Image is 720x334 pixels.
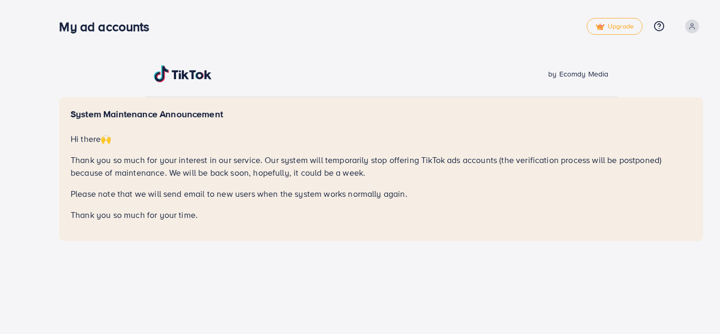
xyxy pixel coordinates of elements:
[154,65,212,82] img: TikTok
[71,109,692,120] h5: System Maintenance Announcement
[59,19,158,34] h3: My ad accounts
[71,187,692,200] p: Please note that we will send email to new users when the system works normally again.
[71,154,692,179] p: Thank you so much for your interest in our service. Our system will temporarily stop offering Tik...
[101,133,111,145] span: 🙌
[587,18,643,35] a: tickUpgrade
[596,23,634,31] span: Upgrade
[71,132,692,145] p: Hi there
[596,23,605,31] img: tick
[548,69,608,79] span: by Ecomdy Media
[71,208,692,221] p: Thank you so much for your time.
